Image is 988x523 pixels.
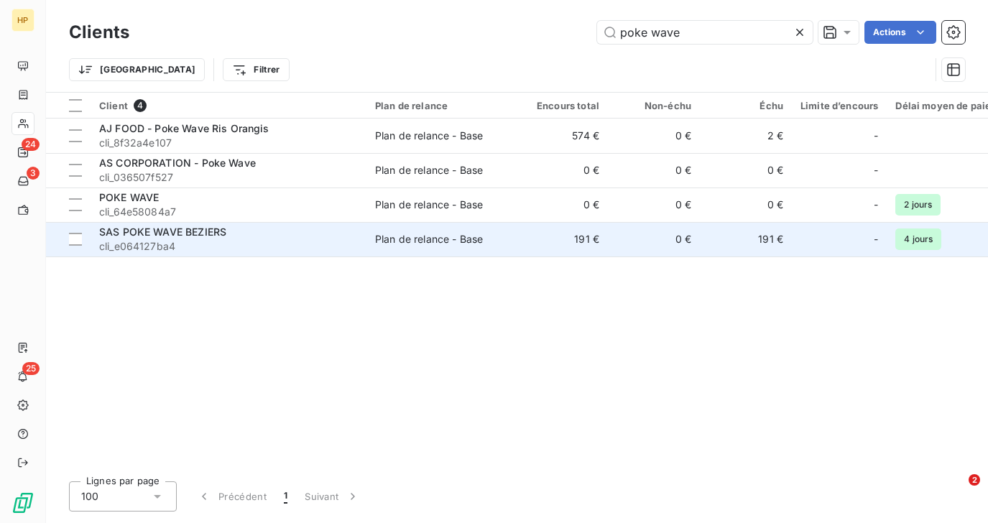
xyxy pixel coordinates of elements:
[700,153,792,188] td: 0 €
[134,99,147,112] span: 4
[864,21,936,44] button: Actions
[516,222,608,256] td: 191 €
[99,122,269,134] span: AJ FOOD - Poke Wave Ris Orangis
[99,100,128,111] span: Client
[375,163,483,177] div: Plan de relance - Base
[874,163,878,177] span: -
[296,481,369,512] button: Suivant
[99,136,358,150] span: cli_8f32a4e107
[22,138,40,151] span: 24
[69,58,205,81] button: [GEOGRAPHIC_DATA]
[375,100,507,111] div: Plan de relance
[69,19,129,45] h3: Clients
[874,198,878,212] span: -
[99,191,159,203] span: POKE WAVE
[27,167,40,180] span: 3
[617,100,691,111] div: Non-échu
[375,198,483,212] div: Plan de relance - Base
[375,232,483,246] div: Plan de relance - Base
[895,228,941,250] span: 4 jours
[188,481,275,512] button: Précédent
[800,100,878,111] div: Limite d’encours
[939,474,974,509] iframe: Intercom live chat
[11,9,34,32] div: HP
[708,100,783,111] div: Échu
[99,239,358,254] span: cli_e064127ba4
[895,194,941,216] span: 2 jours
[525,100,599,111] div: Encours total
[969,474,980,486] span: 2
[99,205,358,219] span: cli_64e58084a7
[223,58,289,81] button: Filtrer
[11,491,34,514] img: Logo LeanPay
[99,157,256,169] span: AS CORPORATION - Poke Wave
[608,222,700,256] td: 0 €
[99,170,358,185] span: cli_036507f527
[874,129,878,143] span: -
[81,489,98,504] span: 100
[700,188,792,222] td: 0 €
[516,153,608,188] td: 0 €
[275,481,296,512] button: 1
[608,188,700,222] td: 0 €
[700,222,792,256] td: 191 €
[597,21,813,44] input: Rechercher
[99,226,226,238] span: SAS POKE WAVE BEZIERS
[375,129,483,143] div: Plan de relance - Base
[608,119,700,153] td: 0 €
[516,188,608,222] td: 0 €
[516,119,608,153] td: 574 €
[284,489,287,504] span: 1
[700,119,792,153] td: 2 €
[874,232,878,246] span: -
[608,153,700,188] td: 0 €
[22,362,40,375] span: 25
